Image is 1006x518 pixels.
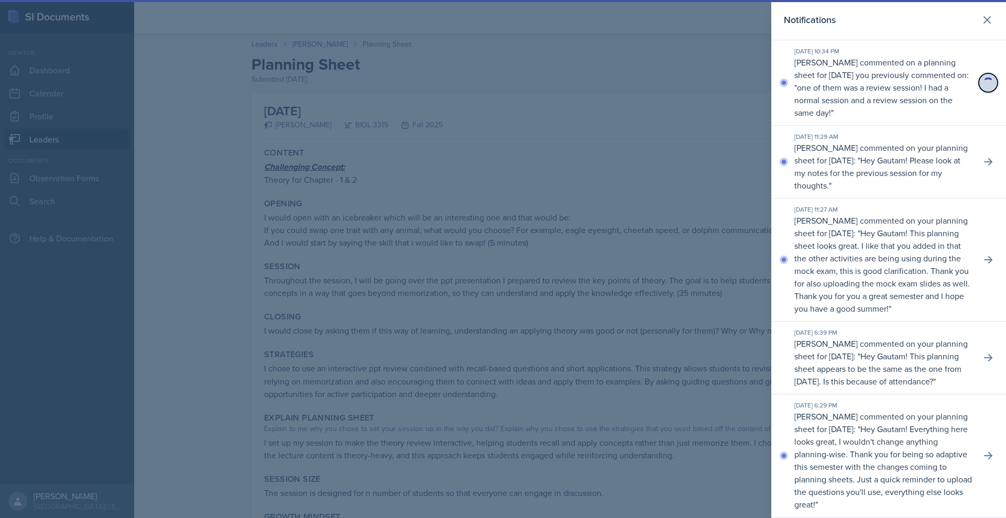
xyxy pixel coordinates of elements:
p: [PERSON_NAME] commented on your planning sheet for [DATE]: " " [794,214,972,315]
div: [DATE] 11:29 AM [794,132,972,141]
div: [DATE] 6:39 PM [794,328,972,337]
p: [PERSON_NAME] commented on your planning sheet for [DATE]: " " [794,337,972,388]
p: Hey Gautam! This planning sheet appears to be the same as the one from [DATE]. Is this because of... [794,350,961,387]
p: [PERSON_NAME] commented on your planning sheet for [DATE]: " " [794,141,972,192]
p: [PERSON_NAME] commented on your planning sheet for [DATE]: " " [794,410,972,511]
p: one of them was a review session! I had a normal session and a review session on the same day! [794,82,953,118]
p: Hey Gautam! This planning sheet looks great. I like that you added in that the other activities a... [794,227,970,314]
p: Hey Gautam! Everything here looks great, I wouldn't change anything planning-wise. Thank you for ... [794,423,972,510]
p: [PERSON_NAME] commented on a planning sheet for [DATE] you previously commented on: " " [794,56,972,119]
p: Hey Gautam! Please look at my notes for the previous session for my thoughts. [794,155,960,191]
div: [DATE] 10:34 PM [794,47,972,56]
h2: Notifications [784,13,836,27]
div: [DATE] 6:29 PM [794,401,972,410]
div: [DATE] 11:27 AM [794,205,972,214]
